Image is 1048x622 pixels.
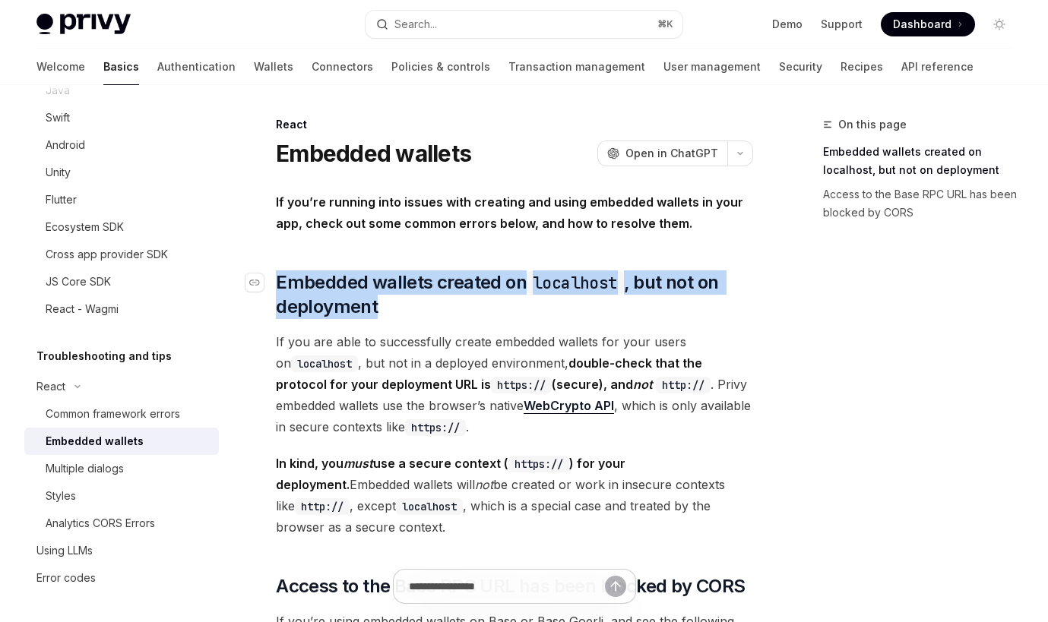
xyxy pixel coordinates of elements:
[24,400,219,428] a: Common framework errors
[597,141,727,166] button: Open in ChatGPT
[36,569,96,587] div: Error codes
[36,541,93,560] div: Using LLMs
[312,49,373,85] a: Connectors
[291,355,358,372] code: localhost
[24,186,219,213] a: Flutter
[46,109,70,127] div: Swift
[276,456,625,492] strong: In kind, you use a secure context ( ) for your deployment.
[295,498,350,515] code: http://
[46,432,144,450] div: Embedded wallets
[633,377,653,392] em: not
[36,347,172,365] h5: Troubleshooting and tips
[46,514,155,532] div: Analytics CORS Errors
[24,537,219,564] a: Using LLMs
[46,300,119,318] div: React - Wagmi
[491,377,552,393] code: https://
[24,455,219,482] a: Multiple dialogs
[901,49,974,85] a: API reference
[657,18,673,30] span: ⌘ K
[524,398,614,414] a: WebCrypto API
[46,245,168,264] div: Cross app provider SDK
[508,456,569,472] code: https://
[157,49,236,85] a: Authentication
[841,49,883,85] a: Recipes
[823,140,1024,182] a: Embedded wallets created on localhost, but not on deployment
[46,273,111,291] div: JS Core SDK
[881,12,975,36] a: Dashboard
[394,15,437,33] div: Search...
[254,49,293,85] a: Wallets
[276,117,753,132] div: React
[838,115,907,134] span: On this page
[36,49,85,85] a: Welcome
[396,498,463,515] code: localhost
[36,14,131,35] img: light logo
[276,453,753,538] span: Embedded wallets will be created or work in insecure contexts like , except , which is a special ...
[821,17,863,32] a: Support
[893,17,951,32] span: Dashboard
[276,140,471,167] h1: Embedded wallets
[36,377,65,396] div: React
[656,377,711,393] code: http://
[276,270,753,319] span: Embedded wallets created on , but not on deployment
[24,104,219,131] a: Swift
[103,49,139,85] a: Basics
[24,131,219,159] a: Android
[24,159,219,186] a: Unity
[772,17,803,32] a: Demo
[366,11,682,38] button: Search...⌘K
[46,136,85,154] div: Android
[527,271,624,295] code: localhost
[46,191,77,209] div: Flutter
[663,49,761,85] a: User management
[46,487,76,505] div: Styles
[24,510,219,537] a: Analytics CORS Errors
[276,355,711,392] strong: double-check that the protocol for your deployment URL is (secure), and
[24,295,219,323] a: React - Wagmi
[24,428,219,455] a: Embedded wallets
[475,477,493,492] em: not
[276,194,743,231] strong: If you’re running into issues with creating and using embedded wallets in your app, check out som...
[391,49,490,85] a: Policies & controls
[46,218,124,236] div: Ecosystem SDK
[24,241,219,268] a: Cross app provider SDK
[987,12,1012,36] button: Toggle dark mode
[276,331,753,437] span: If you are able to successfully create embedded wallets for your users on , but not in a deployed...
[625,146,718,161] span: Open in ChatGPT
[46,459,124,478] div: Multiple dialogs
[823,182,1024,225] a: Access to the Base RPC URL has been blocked by CORS
[46,405,180,423] div: Common framework errors
[779,49,822,85] a: Security
[24,268,219,295] a: JS Core SDK
[24,213,219,241] a: Ecosystem SDK
[46,163,71,182] div: Unity
[24,564,219,592] a: Error codes
[24,482,219,510] a: Styles
[405,419,466,436] code: https://
[508,49,645,85] a: Transaction management
[605,576,626,597] button: Send message
[245,270,276,295] a: Navigate to header
[344,456,373,471] em: must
